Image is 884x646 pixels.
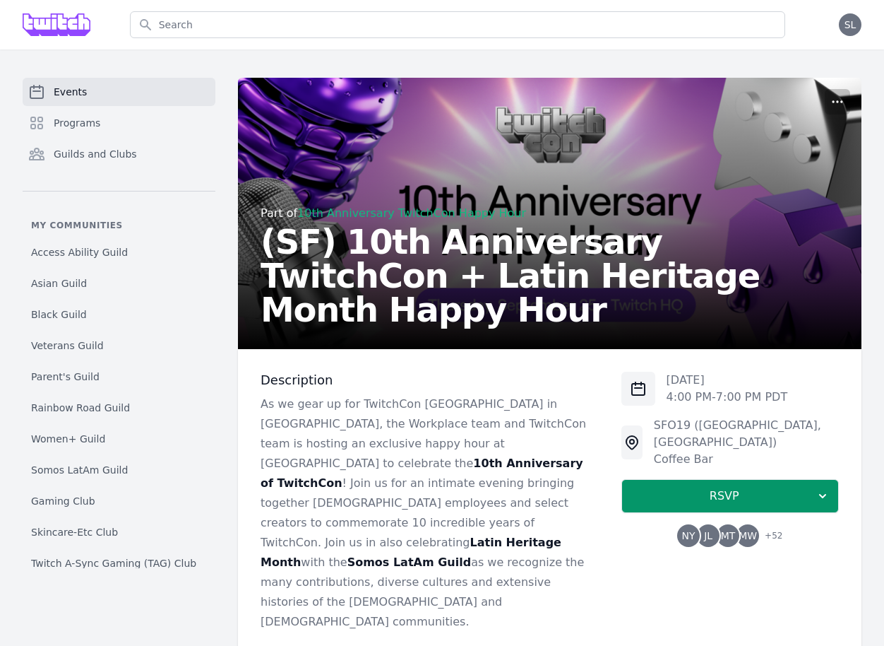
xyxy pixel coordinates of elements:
[667,389,788,406] p: 4:00 PM - 7:00 PM PDT
[54,85,87,99] span: Events
[31,245,128,259] span: Access Ability Guild
[739,531,757,541] span: MW
[31,339,104,353] span: Veterans Guild
[23,457,215,483] a: Somos LatAm Guild
[721,531,736,541] span: MT
[23,426,215,452] a: Women+ Guild
[54,147,137,161] span: Guilds and Clubs
[130,11,785,38] input: Search
[23,519,215,545] a: Skincare-Etc Club
[23,240,215,265] a: Access Ability Guild
[23,395,215,421] a: Rainbow Road Guild
[261,394,599,632] p: As we gear up for TwitchCon [GEOGRAPHIC_DATA] in [GEOGRAPHIC_DATA], the Workplace team and Twitch...
[31,494,95,508] span: Gaming Club
[621,479,839,513] button: RSVP
[31,525,118,539] span: Skincare-Etc Club
[261,205,839,222] div: Part of
[347,556,471,569] strong: Somos LatAm Guild
[23,140,215,168] a: Guilds and Clubs
[261,225,839,327] h2: (SF) 10th Anniversary TwitchCon + Latin Heritage Month Happy Hour
[23,333,215,358] a: Veterans Guild
[54,116,100,130] span: Programs
[261,536,561,569] strong: Latin Heritage Month
[23,78,215,106] a: Events
[31,556,196,570] span: Twitch A-Sync Gaming (TAG) Club
[31,276,87,290] span: Asian Guild
[23,302,215,327] a: Black Guild
[654,417,839,451] div: SFO19 ([GEOGRAPHIC_DATA], [GEOGRAPHIC_DATA])
[31,432,105,446] span: Women+ Guild
[23,13,90,36] img: Grove
[667,372,788,389] p: [DATE]
[23,109,215,137] a: Programs
[31,463,128,477] span: Somos LatAm Guild
[23,220,215,231] p: My communities
[23,488,215,514] a: Gaming Club
[682,531,695,541] span: NY
[844,20,856,30] span: SL
[654,451,839,468] div: Coffee Bar
[261,457,583,490] strong: 10th Anniversary of TwitchCon
[633,488,816,505] span: RSVP
[23,364,215,389] a: Parent's Guild
[839,13,861,36] button: SL
[297,206,526,220] a: 10th Anniversary TwitchCon Happy Hour
[31,401,130,415] span: Rainbow Road Guild
[31,307,87,322] span: Black Guild
[31,370,100,384] span: Parent's Guild
[23,551,215,576] a: Twitch A-Sync Gaming (TAG) Club
[704,531,712,541] span: JL
[261,372,599,389] h3: Description
[756,527,782,547] span: + 52
[23,78,215,568] nav: Sidebar
[23,271,215,296] a: Asian Guild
